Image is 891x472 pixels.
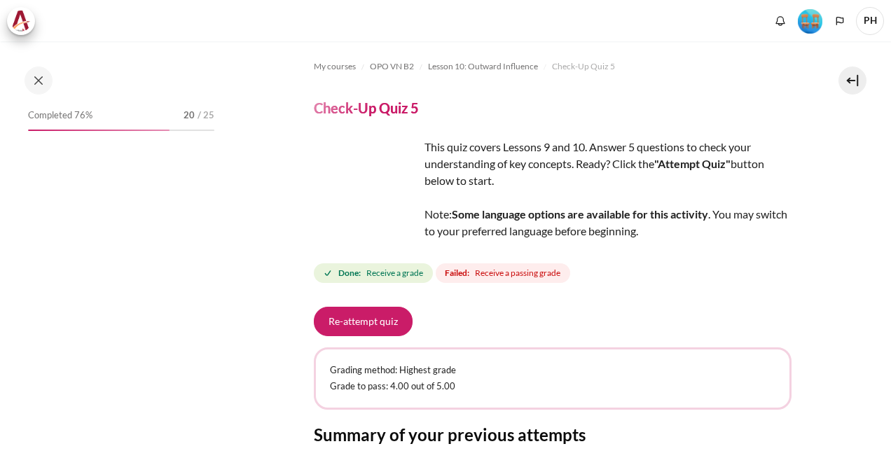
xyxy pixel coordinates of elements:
[792,8,828,34] a: Level #4
[330,380,775,394] p: Grade to pass: 4.00 out of 5.00
[7,7,42,35] a: Architeck Architeck
[445,267,469,279] strong: Failed:
[28,109,92,123] span: Completed 76%
[370,58,414,75] a: OPO VN B2
[314,307,413,336] button: Re-attempt quiz
[428,60,538,73] span: Lesson 10: Outward Influence
[452,207,708,221] strong: Some language options are available for this activity
[370,60,414,73] span: OPO VN B2
[770,11,791,32] div: Show notification window with no new notifications
[314,60,356,73] span: My courses
[338,267,361,279] strong: Done:
[654,157,731,170] strong: "Attempt Quiz"
[314,139,792,240] div: This quiz covers Lessons 9 and 10. Answer 5 questions to check your understanding of key concepts...
[856,7,884,35] a: User menu
[198,109,214,123] span: / 25
[330,363,775,377] p: Grading method: Highest grade
[475,267,560,279] span: Receive a passing grade
[428,58,538,75] a: Lesson 10: Outward Influence
[314,261,573,286] div: Completion requirements for Check-Up Quiz 5
[314,424,792,445] h3: Summary of your previous attempts
[314,58,356,75] a: My courses
[798,8,822,34] div: Level #4
[314,99,419,117] h4: Check-Up Quiz 5
[366,267,423,279] span: Receive a grade
[11,11,31,32] img: Architeck
[798,9,822,34] img: Level #4
[829,11,850,32] button: Languages
[856,7,884,35] span: PH
[184,109,195,123] span: 20
[314,55,792,78] nav: Navigation bar
[314,139,419,244] img: dsf
[552,60,615,73] span: Check-Up Quiz 5
[552,58,615,75] a: Check-Up Quiz 5
[28,130,170,131] div: 76%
